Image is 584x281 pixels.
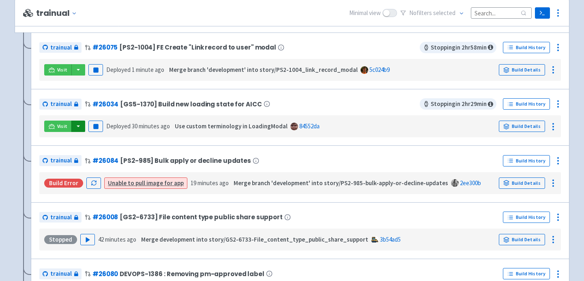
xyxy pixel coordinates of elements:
a: 5c024b9 [369,66,390,73]
span: [PS2-1004] FE Create "Link record to user" modal [119,44,276,51]
time: 42 minutes ago [98,236,136,243]
a: Build History [503,212,550,223]
span: Visit [57,67,68,73]
time: 19 minutes ago [191,179,229,187]
div: Stopped [44,235,77,244]
a: 84552da [299,122,320,130]
button: trainual [36,9,80,18]
span: DEVOPS-1386 : Removing pm-approved label [120,270,264,277]
span: trainual [50,156,72,165]
a: 2ee300b [460,179,481,187]
span: No filter s [409,9,455,18]
a: Terminal [535,7,550,19]
span: Stopping in 2 hr 29 min [420,98,496,110]
span: Minimal view [349,9,381,18]
a: Visit [44,64,72,76]
span: trainual [50,213,72,222]
a: #26034 [92,100,118,108]
a: Build Details [499,121,545,132]
a: trainual [39,99,82,110]
strong: Merge development into story/GS2-6733-File_content_type_public_share_support [141,236,368,243]
a: #26075 [92,43,118,52]
strong: Merge branch 'development' into story/PS2-985-bulk-apply-or-decline-updates [234,179,448,187]
button: Pause [88,64,103,76]
span: [PS2-985] Bulk apply or decline updates [120,157,251,164]
a: Visit [44,121,72,132]
button: Pause [88,121,103,132]
a: trainual [39,212,82,223]
a: #26080 [92,270,118,278]
a: #26008 [92,213,118,221]
a: trainual [39,155,82,166]
a: trainual [39,268,82,279]
button: Play [80,234,95,245]
strong: Use custom terminology in LoadingModal [175,122,288,130]
span: trainual [50,43,72,52]
a: Build History [503,155,550,166]
div: Build Error [44,179,83,188]
span: Deployed [106,122,170,130]
span: trainual [50,269,72,279]
span: [GS5-1370] Build new loading state for AICC [120,101,262,108]
a: Build Details [499,64,545,76]
a: 3b54ad5 [380,236,401,243]
a: Unable to pull image for app [108,179,184,187]
a: Build History [503,42,550,53]
span: Deployed [106,66,164,73]
span: trainual [50,99,72,109]
span: [GS2-6733] File content type public share support [120,214,283,220]
a: Build Details [499,234,545,245]
input: Search... [471,7,532,18]
a: Build History [503,268,550,279]
span: Visit [57,123,68,130]
span: Stopping in 2 hr 58 min [420,42,496,53]
a: Build Details [499,177,545,189]
a: Build History [503,98,550,110]
time: 30 minutes ago [132,122,170,130]
strong: Merge branch 'development' into story/PS2-1004_link_record_modal [169,66,358,73]
time: 1 minute ago [132,66,164,73]
span: selected [433,9,455,17]
a: trainual [39,42,82,53]
a: #26084 [92,156,118,165]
